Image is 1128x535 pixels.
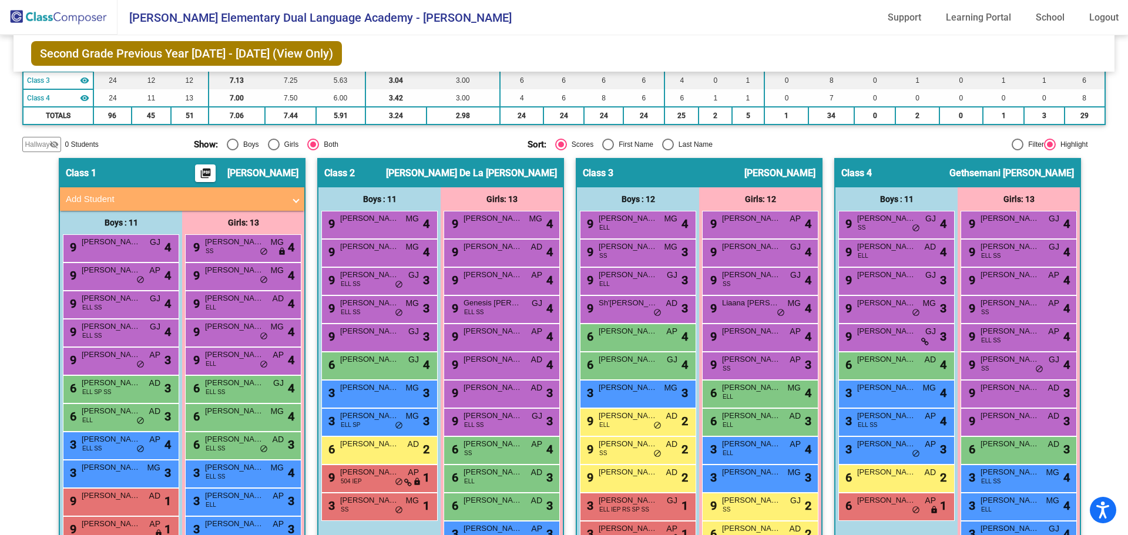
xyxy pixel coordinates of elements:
[270,321,284,333] span: MG
[365,107,427,125] td: 3.24
[265,107,316,125] td: 7.44
[164,295,171,312] span: 4
[67,240,76,254] span: 9
[149,264,160,277] span: AP
[449,245,458,259] span: 9
[23,72,93,89] td: Vanessa Martinez - No Class Name
[1048,297,1059,309] span: AP
[584,107,624,125] td: 24
[787,297,801,309] span: MG
[150,236,160,248] span: GJ
[82,349,140,361] span: [PERSON_NAME]
[132,72,171,89] td: 12
[584,217,593,231] span: 9
[23,107,93,125] td: TOTALS
[149,349,160,361] span: AP
[895,107,939,125] td: 2
[340,213,399,224] span: [PERSON_NAME]
[805,300,811,317] span: 4
[273,349,284,361] span: AP
[940,271,946,289] span: 3
[341,280,361,288] span: ELL SS
[981,308,989,317] span: SS
[805,328,811,345] span: 4
[1065,107,1105,125] td: 29
[464,308,484,317] span: ELL SS
[206,247,213,255] span: SS
[325,301,335,315] span: 9
[1049,213,1059,225] span: GJ
[805,243,811,261] span: 4
[405,213,419,225] span: MG
[260,275,268,285] span: do_not_disturb_alt
[288,267,294,284] span: 4
[925,269,936,281] span: GJ
[427,107,500,125] td: 2.98
[65,139,98,150] span: 0 Students
[25,139,49,150] span: Hallway
[60,211,182,234] div: Boys : 11
[405,241,419,253] span: MG
[132,107,171,125] td: 45
[1080,8,1128,27] a: Logout
[1063,215,1070,233] span: 4
[912,308,920,318] span: do_not_disturb_alt
[681,328,688,345] span: 4
[280,139,299,150] div: Girls
[707,329,717,344] span: 9
[1065,89,1105,107] td: 8
[842,301,852,315] span: 9
[925,241,936,253] span: AD
[722,241,781,253] span: [PERSON_NAME]
[209,72,265,89] td: 7.13
[164,238,171,256] span: 4
[260,247,268,257] span: do_not_disturb_alt
[1049,241,1059,253] span: GJ
[667,269,677,281] span: GJ
[966,245,975,259] span: 9
[528,139,852,150] mat-radio-group: Select an option
[427,72,500,89] td: 3.00
[1065,72,1105,89] td: 6
[664,89,699,107] td: 6
[966,301,975,315] span: 9
[854,72,895,89] td: 0
[205,264,264,276] span: [PERSON_NAME]
[583,167,613,179] span: Class 3
[449,273,458,287] span: 9
[857,325,916,337] span: [PERSON_NAME]
[316,72,365,89] td: 5.63
[546,271,553,289] span: 4
[427,89,500,107] td: 3.00
[190,240,200,254] span: 9
[940,300,946,317] span: 3
[732,89,764,107] td: 1
[82,321,140,332] span: [PERSON_NAME] [PERSON_NAME]
[227,167,298,179] span: [PERSON_NAME]
[423,300,429,317] span: 3
[67,325,76,339] span: 9
[319,139,338,150] div: Both
[164,267,171,284] span: 4
[584,329,593,344] span: 6
[666,297,677,309] span: AD
[150,292,160,305] span: GJ
[674,139,713,150] div: Last Name
[722,213,781,224] span: [PERSON_NAME]
[584,301,593,315] span: 9
[27,93,50,103] span: Class 4
[808,89,854,107] td: 7
[777,308,785,318] span: do_not_disturb_alt
[288,295,294,312] span: 4
[567,139,593,150] div: Scores
[1048,325,1059,338] span: AP
[500,72,543,89] td: 6
[1063,300,1070,317] span: 4
[365,72,427,89] td: 3.04
[464,269,522,281] span: [PERSON_NAME]
[500,107,543,125] td: 24
[666,325,677,338] span: AP
[707,301,717,315] span: 9
[209,107,265,125] td: 7.06
[209,89,265,107] td: 7.00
